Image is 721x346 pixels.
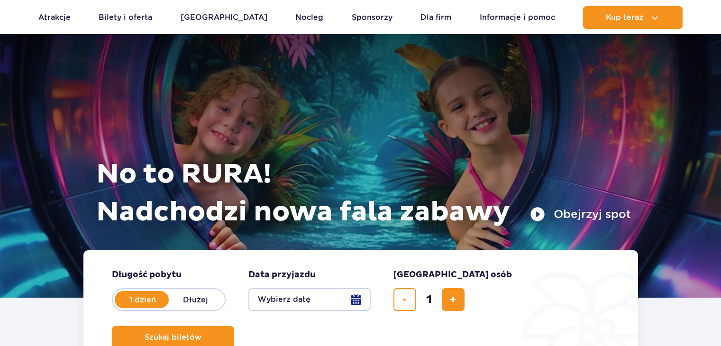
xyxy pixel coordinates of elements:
[145,333,201,342] span: Szukaj biletów
[295,6,323,29] a: Nocleg
[116,290,170,310] label: 1 dzień
[248,288,371,311] button: Wybierz datę
[38,6,71,29] a: Atrakcje
[169,290,223,310] label: Dłużej
[442,288,465,311] button: dodaj bilet
[480,6,555,29] a: Informacje i pomoc
[352,6,392,29] a: Sponsorzy
[248,269,316,281] span: Data przyjazdu
[606,13,643,22] span: Kup teraz
[99,6,152,29] a: Bilety i oferta
[393,269,512,281] span: [GEOGRAPHIC_DATA] osób
[418,288,440,311] input: liczba biletów
[583,6,683,29] button: Kup teraz
[96,155,631,231] h1: No to RURA! Nadchodzi nowa fala zabawy
[420,6,451,29] a: Dla firm
[181,6,267,29] a: [GEOGRAPHIC_DATA]
[112,269,182,281] span: Długość pobytu
[530,207,631,222] button: Obejrzyj spot
[393,288,416,311] button: usuń bilet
